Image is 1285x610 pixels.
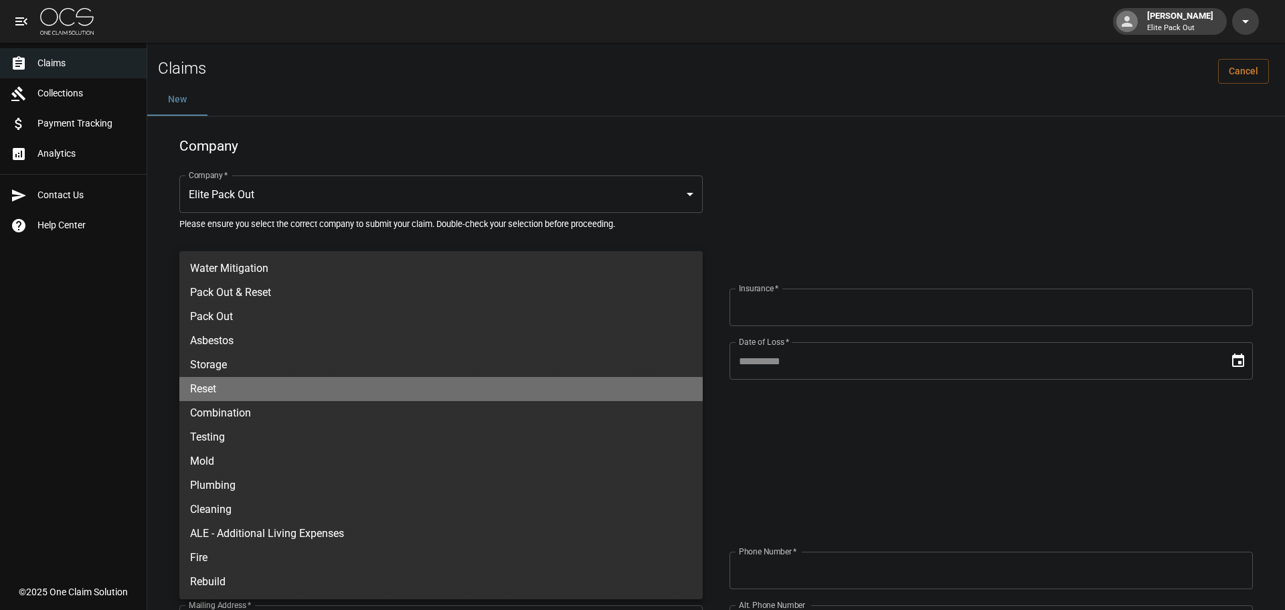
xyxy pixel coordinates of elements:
li: Fire [179,546,703,570]
li: Combination [179,401,703,425]
li: Storage [179,353,703,377]
li: Rebuild [179,570,703,594]
li: Testing [179,425,703,449]
li: Mold [179,449,703,473]
li: Asbestos [179,329,703,353]
li: Pack Out & Reset [179,281,703,305]
li: Water Mitigation [179,256,703,281]
li: Pack Out [179,305,703,329]
li: Reset [179,377,703,401]
li: ALE - Additional Living Expenses [179,522,703,546]
li: Plumbing [179,473,703,498]
li: Cleaning [179,498,703,522]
